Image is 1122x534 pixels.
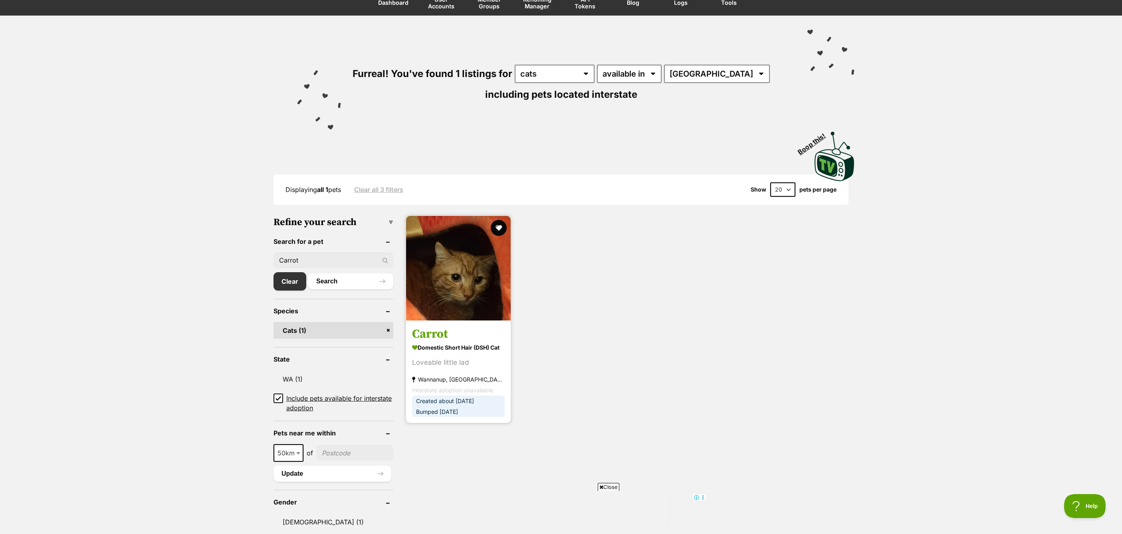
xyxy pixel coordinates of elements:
[412,387,493,394] span: Interstate adoption unavailable
[416,494,706,530] iframe: Advertisement
[274,466,391,482] button: Update
[353,68,512,79] span: Furreal! You've found 1 listings for
[751,186,766,193] span: Show
[286,394,393,413] span: Include pets available for interstate adoption
[307,448,313,458] span: of
[485,89,637,100] span: including pets located interstate
[274,322,393,339] a: Cats (1)
[274,447,303,459] span: 50km
[412,357,505,368] div: Loveable little lad
[317,186,328,194] strong: all 1
[274,394,393,413] a: Include pets available for interstate adoption
[274,514,393,530] a: [DEMOGRAPHIC_DATA] (1)
[316,445,393,461] input: postcode
[491,220,507,236] button: favourite
[1064,494,1106,518] iframe: Help Scout Beacon - Open
[412,374,505,385] strong: Wannanup, [GEOGRAPHIC_DATA]
[274,371,393,388] a: WA (1)
[274,238,393,245] header: Search for a pet
[815,124,854,182] a: Boop this!
[274,356,393,363] header: State
[412,342,505,353] strong: Domestic Short Hair (DSH) Cat
[308,273,393,289] button: Search
[412,406,505,417] div: Bumped [DATE]
[412,396,505,406] div: Created about [DATE]
[799,186,837,193] label: pets per page
[797,127,833,156] span: Boop this!
[274,444,303,462] span: 50km
[274,253,393,268] input: Toby
[815,132,854,181] img: PetRescue TV logo
[285,186,341,194] span: Displaying pets
[412,326,505,342] h3: Carrot
[274,217,393,228] h3: Refine your search
[274,498,393,506] header: Gender
[598,483,619,491] span: Close
[406,216,511,320] img: Carrot - Domestic Short Hair (DSH) Cat
[274,272,306,291] a: Clear
[406,320,511,423] a: Carrot Domestic Short Hair (DSH) Cat Loveable little lad Wannanup, [GEOGRAPHIC_DATA] Interstate a...
[354,186,403,193] a: Clear all 3 filters
[274,429,393,437] header: Pets near me within
[274,307,393,314] header: Species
